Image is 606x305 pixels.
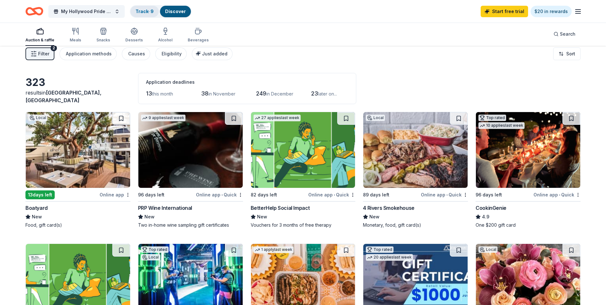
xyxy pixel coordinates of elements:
[476,112,581,228] a: Image for CookinGenieTop rated10 applieslast week96 days leftOnline app•QuickCookinGenie4.9One $2...
[59,47,117,60] button: Application methods
[125,38,143,43] div: Desserts
[146,90,152,97] span: 13
[476,204,506,212] div: CookinGenie
[256,90,266,97] span: 249
[146,78,348,86] div: Application deadlines
[188,25,209,46] button: Beverages
[251,204,310,212] div: BetterHelp Social Impact
[25,89,101,103] span: in
[251,112,355,188] img: Image for BetterHelp Social Impact
[155,47,187,60] button: Eligibility
[531,6,572,17] a: $20 in rewards
[136,9,154,14] a: Track· 9
[363,191,389,199] div: 89 days left
[208,91,235,96] span: in November
[138,112,243,188] img: Image for PRP Wine International
[66,50,112,58] div: Application methods
[478,122,525,129] div: 10 applies last week
[363,204,414,212] div: 4 Rivers Smokehouse
[366,246,394,253] div: Top rated
[566,50,575,58] span: Sort
[221,192,223,197] span: •
[559,192,560,197] span: •
[25,47,54,60] button: Filter2
[125,25,143,46] button: Desserts
[366,115,385,121] div: Local
[311,90,318,97] span: 23
[446,192,448,197] span: •
[548,28,581,40] button: Search
[476,112,580,188] img: Image for CookinGenie
[257,213,267,221] span: New
[48,5,125,18] button: My Hollywood Pride 2026
[366,254,413,261] div: 20 applies last week
[25,89,130,104] div: results
[96,25,110,46] button: Snacks
[25,4,43,19] a: Home
[363,112,468,188] img: Image for 4 Rivers Smokehouse
[25,89,101,103] span: [GEOGRAPHIC_DATA], [GEOGRAPHIC_DATA]
[162,50,182,58] div: Eligibility
[482,213,489,221] span: 4.9
[251,191,277,199] div: 82 days left
[251,222,356,228] div: Vouchers for 3 months of free therapy
[476,222,581,228] div: One $200 gift card
[158,25,172,46] button: Alcohol
[61,8,112,15] span: My Hollywood Pride 2026
[363,112,468,228] a: Image for 4 Rivers SmokehouseLocal89 days leftOnline app•Quick4 Rivers SmokehouseNewMonetary, foo...
[38,50,49,58] span: Filter
[141,115,185,121] div: 9 applies last week
[25,222,130,228] div: Food, gift card(s)
[70,38,81,43] div: Meals
[141,254,160,260] div: Local
[369,213,380,221] span: New
[25,204,48,212] div: Boatyard
[158,38,172,43] div: Alcohol
[130,5,192,18] button: Track· 9Discover
[476,191,502,199] div: 96 days left
[25,25,54,46] button: Auction & raffle
[254,246,294,253] div: 1 apply last week
[26,112,130,188] img: Image for Boatyard
[481,6,528,17] a: Start free trial
[165,9,186,14] a: Discover
[25,112,130,228] a: Image for BoatyardLocal13days leftOnline appBoatyardNewFood, gift card(s)
[138,204,192,212] div: PRP Wine International
[152,91,173,96] span: this month
[251,112,356,228] a: Image for BetterHelp Social Impact27 applieslast week82 days leftOnline app•QuickBetterHelp Socia...
[28,115,47,121] div: Local
[334,192,335,197] span: •
[478,115,506,121] div: Top rated
[96,38,110,43] div: Snacks
[201,90,208,97] span: 38
[25,38,54,43] div: Auction & raffle
[192,47,233,60] button: Just added
[202,51,227,56] span: Just added
[32,213,42,221] span: New
[25,76,130,89] div: 323
[25,190,55,199] div: 13 days left
[138,112,243,228] a: Image for PRP Wine International9 applieslast week96 days leftOnline app•QuickPRP Wine Internatio...
[128,50,145,58] div: Causes
[141,246,169,253] div: Top rated
[254,115,301,121] div: 27 applies last week
[122,47,150,60] button: Causes
[421,191,468,199] div: Online app Quick
[308,191,355,199] div: Online app Quick
[70,25,81,46] button: Meals
[138,222,243,228] div: Two in-home wine sampling gift certificates
[560,30,575,38] span: Search
[100,191,130,199] div: Online app
[478,246,498,253] div: Local
[363,222,468,228] div: Monetary, food, gift card(s)
[51,45,57,51] div: 2
[144,213,155,221] span: New
[553,47,581,60] button: Sort
[266,91,293,96] span: in December
[533,191,581,199] div: Online app Quick
[318,91,337,96] span: later on...
[196,191,243,199] div: Online app Quick
[138,191,164,199] div: 96 days left
[188,38,209,43] div: Beverages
